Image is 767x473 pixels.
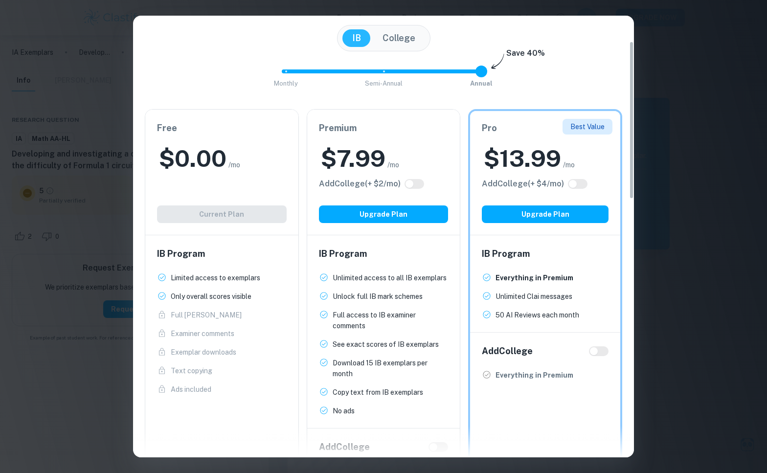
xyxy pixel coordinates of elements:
h2: $ 7.99 [321,143,385,174]
h6: Click to see all the additional College features. [482,178,564,190]
h6: Premium [319,121,449,135]
p: Text copying [171,365,212,376]
img: subscription-arrow.svg [491,53,504,70]
span: /mo [387,159,399,170]
p: Exemplar downloads [171,347,236,358]
p: Unlimited Clai messages [496,291,572,302]
p: Best Value [570,121,605,132]
button: IB [342,29,371,47]
p: Unlock full IB mark schemes [333,291,423,302]
p: 50 AI Reviews each month [496,310,579,320]
p: Limited access to exemplars [171,272,260,283]
p: Everything in Premium [496,272,573,283]
span: Semi-Annual [365,80,403,87]
p: See exact scores of IB exemplars [333,339,439,350]
span: Annual [470,80,493,87]
p: Only overall scores visible [171,291,251,302]
button: Upgrade Plan [482,205,609,223]
span: /mo [228,159,240,170]
p: Unlimited access to all IB exemplars [333,272,447,283]
h6: Pro [482,121,609,135]
button: Upgrade Plan [319,205,449,223]
p: Full access to IB examiner comments [333,310,449,331]
h6: IB Program [157,247,287,261]
h6: IB Program [319,247,449,261]
p: Ads included [171,384,211,395]
h6: Click to see all the additional College features. [319,178,401,190]
h2: $ 0.00 [159,143,226,174]
span: Monthly [274,80,298,87]
p: Full [PERSON_NAME] [171,310,242,320]
span: /mo [563,159,575,170]
p: No ads [333,405,355,416]
button: College [373,29,425,47]
h6: IB Program [482,247,609,261]
h6: Free [157,121,287,135]
p: Examiner comments [171,328,234,339]
h6: Add College [482,344,533,358]
p: Download 15 IB exemplars per month [333,358,449,379]
h6: Save 40% [506,47,545,64]
p: Copy text from IB exemplars [333,387,423,398]
h2: $ 13.99 [484,143,561,174]
p: Everything in Premium [496,370,573,381]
